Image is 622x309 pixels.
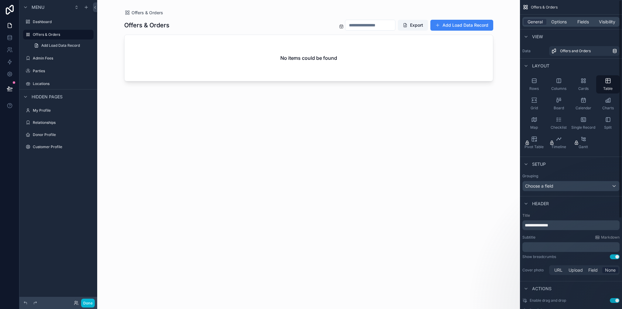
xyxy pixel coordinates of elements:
button: Checklist [547,114,570,132]
a: Admin Fees [23,53,94,63]
label: Donor Profile [33,132,92,137]
button: Done [81,299,95,307]
span: Fields [577,19,589,25]
span: General [528,19,543,25]
div: Show breadcrumbs [522,254,556,259]
label: Title [522,213,620,218]
button: Charts [596,95,620,113]
span: Rows [529,86,539,91]
label: Subtitle [522,235,535,240]
span: Calendar [576,106,591,110]
label: My Profile [33,108,92,113]
button: Map [522,114,546,132]
span: Charts [602,106,614,110]
span: Pivot Table [525,144,544,149]
a: Offers and Orders [549,46,620,56]
button: Timeline [547,134,570,152]
div: scrollable content [522,242,620,252]
a: Offers & Orders [23,30,94,39]
label: Dashboard [33,19,92,24]
label: Data [522,49,547,53]
a: Markdown [595,235,620,240]
label: Offers & Orders [33,32,90,37]
span: Offers & Orders [531,5,558,10]
button: Cards [572,75,595,93]
span: Split [604,125,612,130]
button: Choose a field [522,181,620,191]
button: Pivot Table [522,134,546,152]
button: Calendar [572,95,595,113]
span: Columns [551,86,566,91]
a: Parties [23,66,94,76]
span: Menu [32,4,44,10]
span: Layout [532,63,549,69]
button: Grid [522,95,546,113]
button: Rows [522,75,546,93]
label: Relationships [33,120,92,125]
button: Single Record [572,114,595,132]
div: scrollable content [522,220,620,230]
label: Customer Profile [33,144,92,149]
span: Checklist [551,125,567,130]
button: Split [596,114,620,132]
span: Single Record [571,125,595,130]
label: Grouping [522,174,538,178]
button: Gantt [572,134,595,152]
a: Add Load Data Record [30,41,94,50]
a: Relationships [23,118,94,127]
span: Board [554,106,564,110]
button: Columns [547,75,570,93]
label: Admin Fees [33,56,92,61]
span: Offers and Orders [560,49,591,53]
a: Customer Profile [23,142,94,152]
span: Table [603,86,613,91]
span: Markdown [601,235,620,240]
span: Grid [531,106,538,110]
span: Gantt [579,144,588,149]
label: Locations [33,81,92,86]
span: Options [551,19,567,25]
span: Timeline [551,144,566,149]
button: Board [547,95,570,113]
span: Setup [532,161,546,167]
span: View [532,34,543,40]
a: Dashboard [23,17,94,27]
label: Parties [33,69,92,73]
a: Donor Profile [23,130,94,140]
span: Header [532,201,549,207]
a: Locations [23,79,94,89]
span: Add Load Data Record [41,43,80,48]
a: My Profile [23,106,94,115]
button: Table [596,75,620,93]
span: Hidden pages [32,94,63,100]
span: Cards [578,86,589,91]
span: Map [530,125,538,130]
span: Visibility [599,19,615,25]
